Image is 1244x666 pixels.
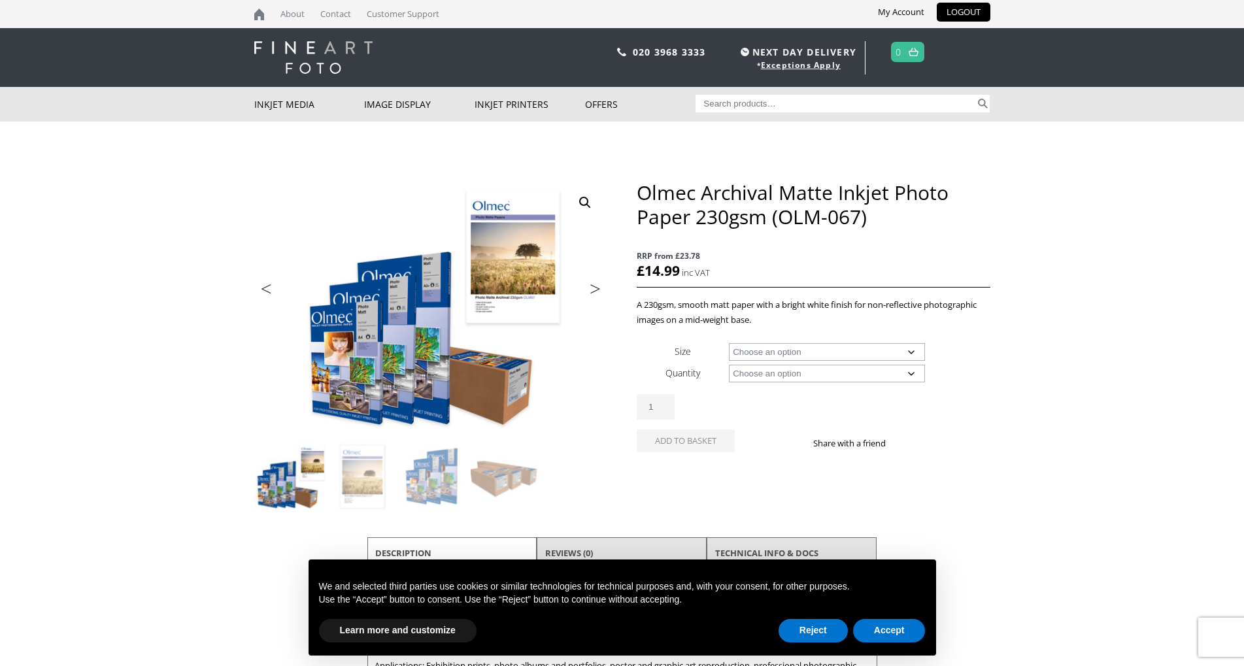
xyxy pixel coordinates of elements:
button: Reject [779,619,848,642]
p: Share with a friend [813,436,901,451]
a: Offers [585,87,696,122]
input: Product quantity [637,394,675,420]
img: logo-white.svg [254,41,373,74]
bdi: 14.99 [637,261,680,280]
span: RRP from £23.78 [637,248,990,263]
p: We and selected third parties use cookies or similar technologies for technical purposes and, wit... [319,580,926,593]
a: Inkjet Media [254,87,365,122]
a: Image Display [364,87,475,122]
h1: Olmec Archival Matte Inkjet Photo Paper 230gsm (OLM-067) [637,180,990,229]
a: Inkjet Printers [475,87,585,122]
img: Olmec Archival Matte Inkjet Photo Paper 230gsm (OLM-067) - Image 2 [327,442,397,512]
a: Reviews (0) [545,541,593,565]
img: Olmec Archival Matte Inkjet Photo Paper 230gsm (OLM-067) [255,442,326,512]
input: Search products… [696,95,975,112]
img: Olmec Archival Matte Inkjet Photo Paper 230gsm (OLM-067) - Image 4 [471,442,541,512]
p: Use the “Accept” button to consent. Use the “Reject” button to continue without accepting. [319,593,926,607]
a: View full-screen image gallery [573,191,597,214]
a: TECHNICAL INFO & DOCS [715,541,818,565]
img: Olmec Archival Matte Inkjet Photo Paper 230gsm (OLM-067) - Image 3 [399,442,469,512]
label: Quantity [665,367,700,379]
img: Olmec Archival Matte Inkjet Photo Paper 230gsm (OLM-067) - Image 2 [607,180,960,441]
a: Description [375,541,431,565]
button: Search [975,95,990,112]
img: phone.svg [617,48,626,56]
a: LOGOUT [937,3,990,22]
a: 020 3968 3333 [633,46,706,58]
a: My Account [868,3,934,22]
img: time.svg [741,48,749,56]
button: Add to basket [637,429,735,452]
img: basket.svg [909,48,918,56]
img: Olmec Archival Matte Inkjet Photo Paper 230gsm (OLM-067) [254,180,607,441]
p: A 230gsm, smooth matt paper with a bright white finish for non-reflective photographic images on ... [637,297,990,327]
span: £ [637,261,645,280]
a: 0 [896,42,901,61]
span: NEXT DAY DELIVERY [737,44,856,59]
a: Exceptions Apply [761,59,841,71]
button: Accept [853,619,926,642]
label: Size [675,345,691,358]
button: Learn more and customize [319,619,477,642]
